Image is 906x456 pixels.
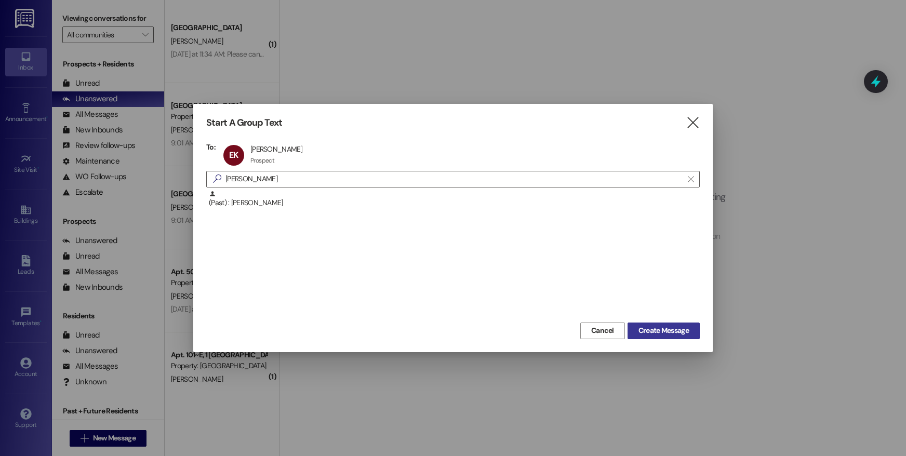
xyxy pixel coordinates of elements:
i:  [688,175,694,183]
div: Prospect [250,156,274,165]
span: Create Message [638,325,689,336]
input: Search for any contact or apartment [225,172,683,186]
i:  [209,173,225,184]
div: (Past) : [PERSON_NAME] [209,190,700,208]
h3: To: [206,142,216,152]
button: Cancel [580,323,625,339]
div: (Past) : [PERSON_NAME] [206,190,700,216]
button: Create Message [628,323,700,339]
div: [PERSON_NAME] [250,144,302,154]
span: EK [229,150,238,160]
h3: Start A Group Text [206,117,282,129]
i:  [686,117,700,128]
button: Clear text [683,171,699,187]
span: Cancel [591,325,614,336]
